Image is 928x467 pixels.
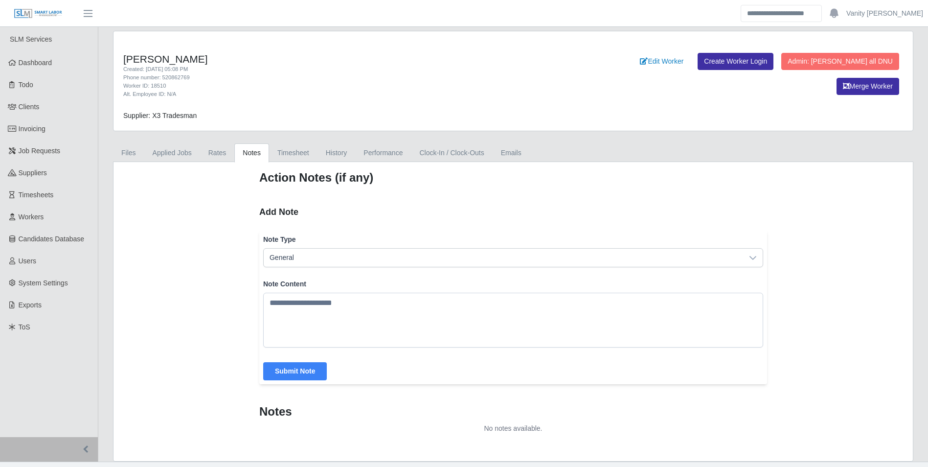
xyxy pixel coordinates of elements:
a: Clock-In / Clock-Outs [411,143,492,163]
span: Todo [19,81,33,89]
div: Phone number: 520862769 [123,73,572,82]
span: Workers [19,213,44,221]
span: Supplier: X3 Tradesman [123,112,197,119]
input: Search [741,5,822,22]
div: No notes available. [259,423,767,434]
a: Files [113,143,144,163]
a: Edit Worker [634,53,690,70]
a: Rates [200,143,235,163]
a: Applied Jobs [144,143,200,163]
span: Users [19,257,37,265]
span: Suppliers [19,169,47,177]
span: Job Requests [19,147,61,155]
h4: [PERSON_NAME] [123,53,572,65]
span: Timesheets [19,191,54,199]
span: System Settings [19,279,68,287]
span: Dashboard [19,59,52,67]
div: Worker ID: 18510 [123,82,572,90]
button: Submit Note [263,362,327,380]
button: Admin: [PERSON_NAME] all DNU [781,53,899,70]
span: SLM Services [10,35,52,43]
a: Performance [355,143,411,163]
a: Emails [493,143,530,163]
img: SLM Logo [14,8,63,19]
span: ToS [19,323,30,331]
label: Note Type [263,234,763,244]
a: Notes [234,143,269,163]
span: Candidates Database [19,235,85,243]
label: Note Content [263,279,763,289]
a: Timesheet [269,143,317,163]
button: Merge Worker [837,78,899,95]
h2: Add Note [259,205,767,219]
div: Alt. Employee ID: N/A [123,90,572,98]
a: History [317,143,356,163]
a: Vanity [PERSON_NAME] [846,8,923,19]
span: General [264,249,743,267]
a: Create Worker Login [698,53,773,70]
span: Clients [19,103,40,111]
div: Created: [DATE] 05:08 PM [123,65,572,73]
h3: Action Notes (if any) [259,170,767,186]
h3: Notes [259,404,767,420]
span: Exports [19,301,42,309]
span: Invoicing [19,125,45,133]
